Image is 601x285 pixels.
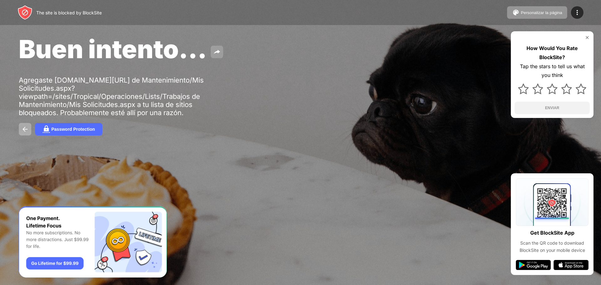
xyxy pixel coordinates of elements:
[553,260,588,270] img: app-store.svg
[19,34,207,64] span: Buen intento...
[547,84,557,94] img: star.svg
[515,62,590,80] div: Tap the stars to tell us what you think
[36,10,102,15] div: The site is blocked by BlockSite
[516,260,551,270] img: google-play.svg
[515,44,590,62] div: How Would You Rate BlockSite?
[19,76,212,117] div: Agregaste [DOMAIN_NAME][URL] de Mantenimiento/Mis Solicitudes.aspx?viewpath=/sites/Tropical/Opera...
[19,206,167,278] iframe: Banner
[51,127,95,132] div: Password Protection
[516,178,588,226] img: qrcode.svg
[576,84,586,94] img: star.svg
[507,6,567,19] button: Personalizar la página
[512,9,520,16] img: pallet.svg
[43,125,50,133] img: password.svg
[21,125,29,133] img: back.svg
[35,123,102,135] button: Password Protection
[516,240,588,254] div: Scan the QR code to download BlockSite on your mobile device
[213,48,221,56] img: share.svg
[18,5,33,20] img: header-logo.svg
[521,10,562,15] div: Personalizar la página
[532,84,543,94] img: star.svg
[518,84,529,94] img: star.svg
[573,9,581,16] img: menu-icon.svg
[585,35,590,40] img: rate-us-close.svg
[515,102,590,114] button: ENVIAR
[530,228,574,237] div: Get BlockSite App
[561,84,572,94] img: star.svg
